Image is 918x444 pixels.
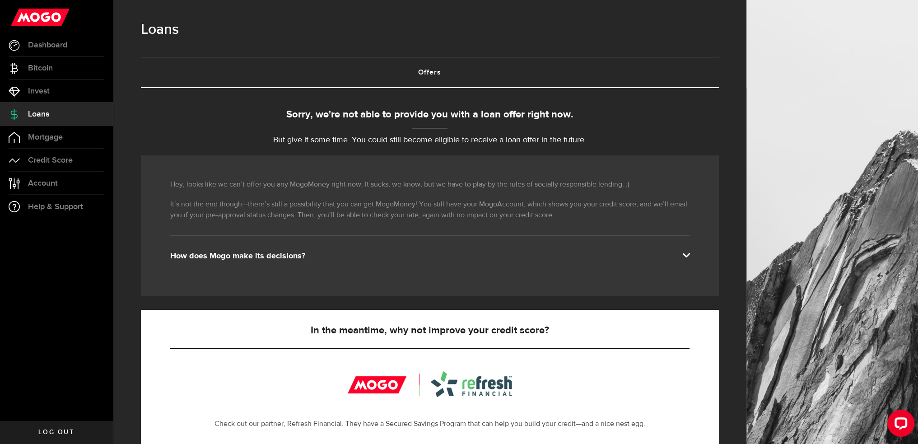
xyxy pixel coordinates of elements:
h5: In the meantime, why not improve your credit score? [170,325,690,336]
p: Hey, looks like we can’t offer you any MogoMoney right now. It sucks, we know, but we have to pla... [170,179,690,190]
p: Check out our partner, Refresh Financial. They have a Secured Savings Program that can help you b... [170,419,690,430]
span: Credit Score [28,156,73,164]
a: Offers [141,58,719,87]
div: How does Mogo make its decisions? [170,251,690,262]
div: Sorry, we're not able to provide you with a loan offer right now. [141,107,719,122]
p: It’s not the end though—there’s still a possibility that you can get MogoMoney! You still have yo... [170,199,690,221]
span: Account [28,179,58,187]
p: But give it some time. You could still become eligible to receive a loan offer in the future. [141,134,719,146]
span: Loans [28,110,49,118]
span: Bitcoin [28,64,53,72]
span: Invest [28,87,50,95]
span: Log out [38,429,74,435]
iframe: LiveChat chat widget [880,406,918,444]
h1: Loans [141,18,719,42]
span: Mortgage [28,133,63,141]
span: Dashboard [28,41,67,49]
span: Help & Support [28,203,83,211]
ul: Tabs Navigation [141,57,719,88]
